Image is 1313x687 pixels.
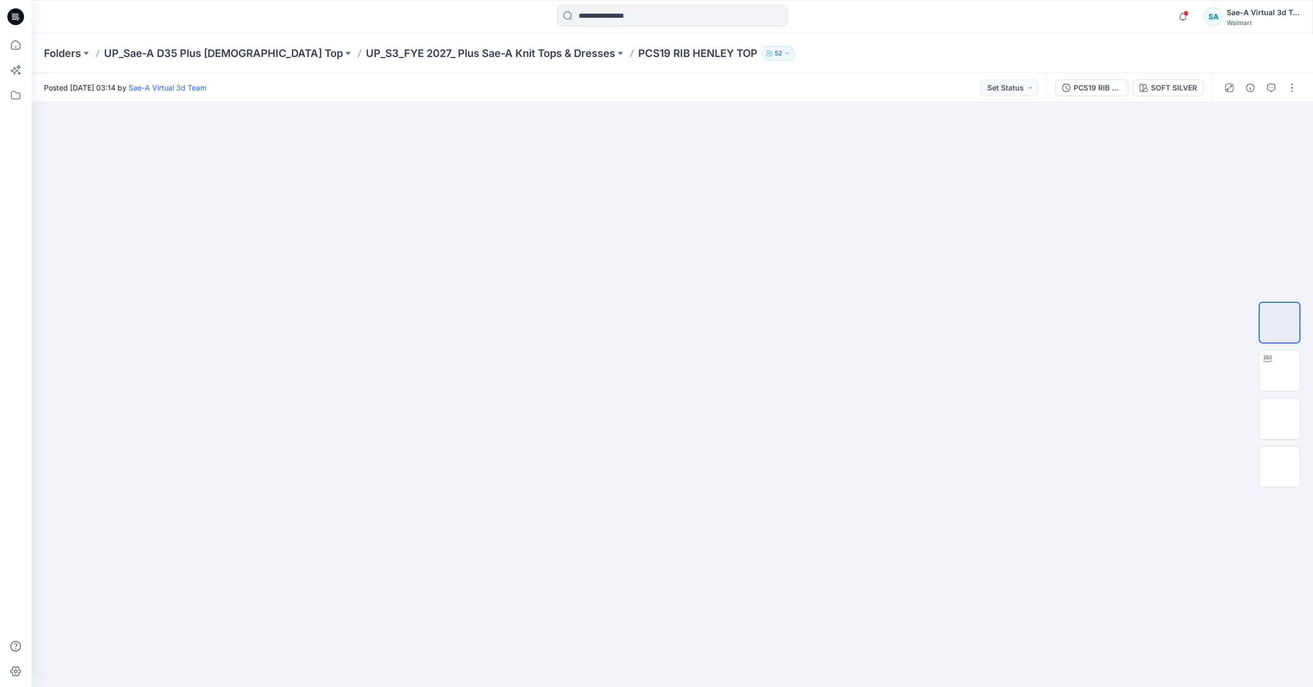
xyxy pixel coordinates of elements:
a: UP_Sae-A D35 Plus [DEMOGRAPHIC_DATA] Top [104,46,343,61]
button: PCS19 RIB HENLEY TOP_ADM_SAEA_092425 [1055,79,1128,96]
span: Posted [DATE] 03:14 by [44,82,206,93]
p: 52 [775,48,782,59]
button: Details [1242,79,1259,96]
p: PCS19 RIB HENLEY TOP [638,46,757,61]
a: Folders [44,46,81,61]
button: 52 [762,46,795,61]
div: SOFT SILVER [1151,82,1197,94]
a: UP_S3_FYE 2027_ Plus Sae-A Knit Tops & Dresses [366,46,615,61]
button: SOFT SILVER [1133,79,1204,96]
div: Walmart [1227,19,1300,27]
div: SA [1204,7,1223,26]
a: Sae-A Virtual 3d Team [129,83,206,92]
div: Sae-A Virtual 3d Team [1227,6,1300,19]
div: PCS19 RIB HENLEY TOP_ADM_SAEA_092425 [1074,82,1122,94]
